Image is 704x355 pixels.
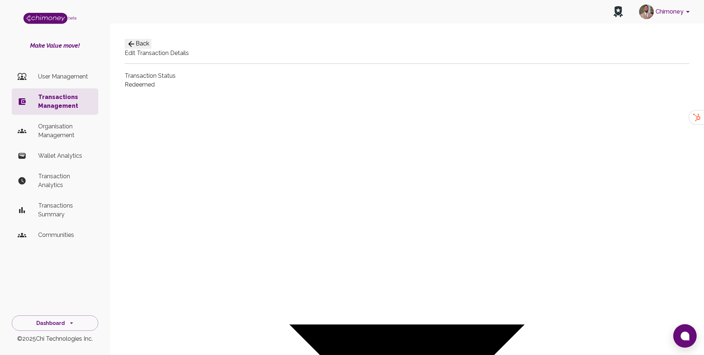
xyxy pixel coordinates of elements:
span: beta [68,16,77,20]
p: Wallet Analytics [38,151,92,160]
button: account of current user [636,2,695,21]
p: Transaction Analytics [38,172,92,190]
button: Open chat window [673,324,697,348]
p: Transactions Management [38,93,92,110]
button: Dashboard [12,315,98,331]
button: Back [125,39,151,49]
img: Logo [23,13,67,24]
img: avatar [639,4,654,19]
p: Transactions Summary [38,201,92,219]
p: Communities [38,231,92,239]
p: User Management [38,72,92,81]
span: Edit Transaction Details [125,50,189,56]
label: Transaction Status [125,72,176,80]
div: Redeemed [125,80,689,89]
p: Organisation Management [38,122,92,140]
